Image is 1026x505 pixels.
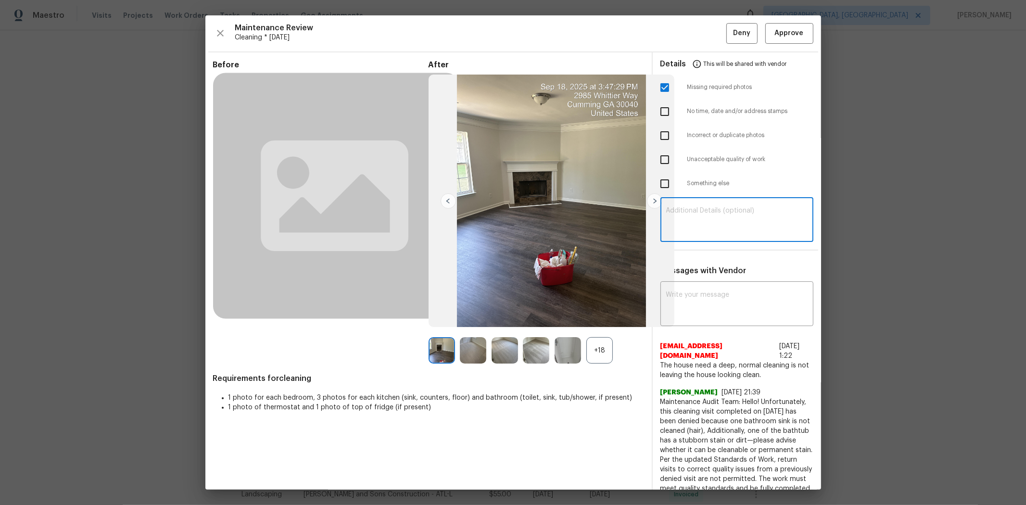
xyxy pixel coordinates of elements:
[733,27,750,39] span: Deny
[660,341,776,361] span: [EMAIL_ADDRESS][DOMAIN_NAME]
[687,83,813,91] span: Missing required photos
[653,172,821,196] div: Something else
[687,107,813,115] span: No time, date and/or address stamps
[726,23,758,44] button: Deny
[647,193,662,209] img: right-chevron-button-url
[586,337,613,364] div: +18
[235,23,726,33] span: Maintenance Review
[653,148,821,172] div: Unacceptable quality of work
[653,124,821,148] div: Incorrect or duplicate photos
[660,388,718,397] span: [PERSON_NAME]
[687,155,813,164] span: Unacceptable quality of work
[722,389,761,396] span: [DATE] 21:39
[441,193,456,209] img: left-chevron-button-url
[653,100,821,124] div: No time, date and/or address stamps
[704,52,787,76] span: This will be shared with vendor
[213,60,429,70] span: Before
[653,76,821,100] div: Missing required photos
[660,361,813,380] span: The house need a deep, normal cleaning is not leaving the house looking clean.
[660,267,747,275] span: Messages with Vendor
[213,374,644,383] span: Requirements for cleaning
[687,131,813,139] span: Incorrect or duplicate photos
[429,60,644,70] span: After
[765,23,813,44] button: Approve
[775,27,804,39] span: Approve
[228,403,644,412] li: 1 photo of thermostat and 1 photo of top of fridge (if present)
[780,343,800,359] span: [DATE] 1:22
[660,52,686,76] span: Details
[235,33,726,42] span: Cleaning * [DATE]
[228,393,644,403] li: 1 photo for each bedroom, 3 photos for each kitchen (sink, counters, floor) and bathroom (toilet,...
[687,179,813,188] span: Something else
